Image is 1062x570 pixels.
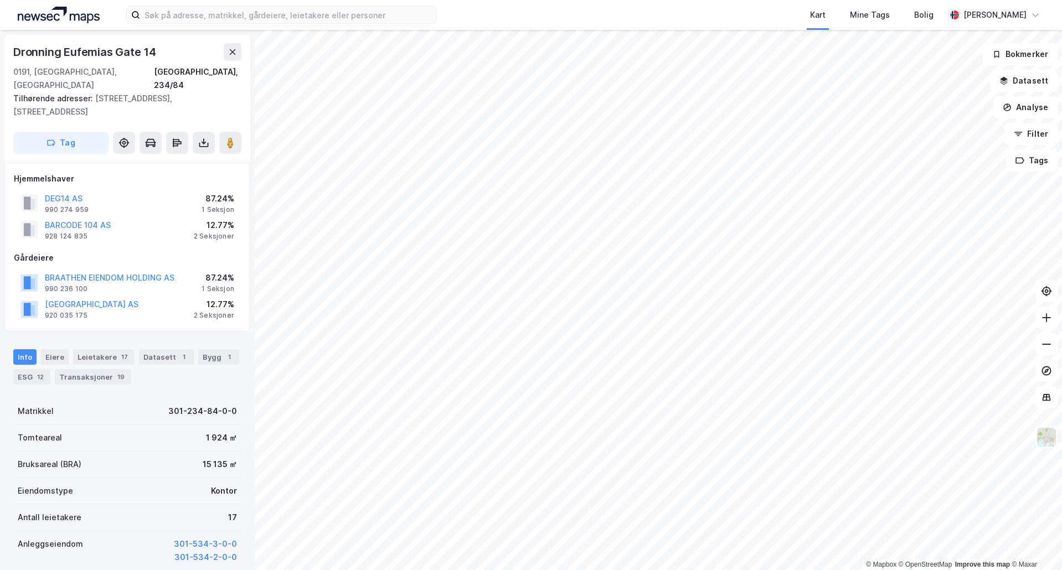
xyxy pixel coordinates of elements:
div: Hjemmelshaver [14,172,241,185]
div: 1 Seksjon [202,284,234,293]
div: Gårdeiere [14,251,241,265]
button: Datasett [990,70,1058,92]
span: Tilhørende adresser: [13,94,95,103]
a: OpenStreetMap [899,561,952,568]
button: Filter [1004,123,1058,145]
div: Antall leietakere [18,511,81,524]
div: 12.77% [194,219,234,232]
div: 2 Seksjoner [194,232,234,241]
a: Improve this map [955,561,1010,568]
iframe: Chat Widget [1007,517,1062,570]
div: Matrikkel [18,405,54,418]
div: 87.24% [202,271,234,284]
div: Leietakere [73,349,135,365]
div: 17 [228,511,237,524]
div: Mine Tags [850,8,890,22]
div: 15 135 ㎡ [203,458,237,471]
input: Søk på adresse, matrikkel, gårdeiere, leietakere eller personer [140,7,436,23]
div: 19 [115,371,127,382]
div: 990 236 100 [45,284,87,293]
button: 301-534-2-0-0 [174,551,237,564]
div: 12 [35,371,46,382]
div: 990 274 959 [45,205,89,214]
div: Tomteareal [18,431,62,444]
div: 920 035 175 [45,311,87,320]
div: 928 124 835 [45,232,87,241]
div: Eiere [41,349,69,365]
div: 12.77% [194,298,234,311]
div: Dronning Eufemias Gate 14 [13,43,158,61]
div: Kart [810,8,826,22]
img: logo.a4113a55bc3d86da70a041830d287a7e.svg [18,7,100,23]
div: Kontrollprogram for chat [1007,517,1062,570]
img: Z [1036,427,1057,448]
div: 1 924 ㎡ [206,431,237,444]
div: Kontor [211,484,237,498]
div: Datasett [139,349,194,365]
button: 301-534-3-0-0 [174,537,237,551]
div: Bruksareal (BRA) [18,458,81,471]
button: Bokmerker [983,43,1058,65]
button: Analyse [993,96,1058,118]
div: 1 [178,351,189,362]
div: [STREET_ADDRESS], [STREET_ADDRESS] [13,92,233,118]
div: Info [13,349,37,365]
div: Bolig [914,8,934,22]
a: Mapbox [866,561,896,568]
div: 1 Seksjon [202,205,234,214]
div: 0191, [GEOGRAPHIC_DATA], [GEOGRAPHIC_DATA] [13,65,154,92]
div: [GEOGRAPHIC_DATA], 234/84 [154,65,241,92]
button: Tag [13,132,109,154]
div: 87.24% [202,192,234,205]
div: Transaksjoner [55,369,131,385]
div: 1 [224,351,235,362]
button: Tags [1006,149,1058,172]
div: Eiendomstype [18,484,73,498]
div: [PERSON_NAME] [963,8,1027,22]
div: 17 [119,351,130,362]
div: 2 Seksjoner [194,311,234,320]
div: ESG [13,369,50,385]
div: Anleggseiendom [18,537,83,551]
div: Bygg [198,349,239,365]
div: 301-234-84-0-0 [168,405,237,418]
